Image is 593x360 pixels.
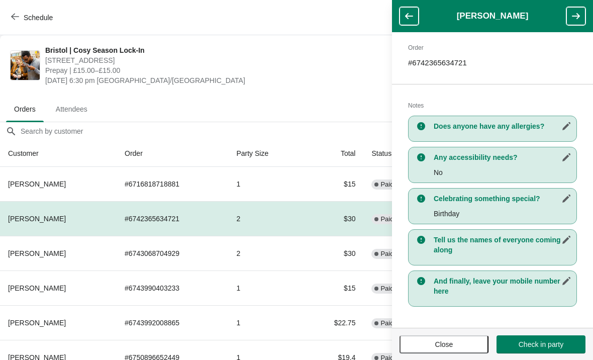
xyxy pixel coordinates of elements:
td: 1 [228,305,304,340]
h2: Order [408,43,577,53]
button: Schedule [5,9,61,27]
span: [PERSON_NAME] [8,249,66,257]
p: Birthday [434,209,571,219]
td: 2 [228,201,304,236]
h3: And finally, leave your mobile number here [434,276,571,296]
h3: Celebrating something special? [434,194,571,204]
span: [PERSON_NAME] [8,180,66,188]
th: Status [363,140,430,167]
td: $30 [304,201,363,236]
span: Close [435,340,453,348]
span: Bristol | Cosy Season Lock-In [45,45,404,55]
span: Check in party [519,340,563,348]
span: Paid [380,319,393,327]
td: # 6743990403233 [117,271,228,305]
td: 1 [228,271,304,305]
button: Close [400,335,488,353]
span: Prepay | £15.00–£15.00 [45,65,404,75]
th: Order [117,140,228,167]
td: $22.75 [304,305,363,340]
h1: [PERSON_NAME] [419,11,566,21]
td: # 6743992008865 [117,305,228,340]
th: Party Size [228,140,304,167]
span: Paid [380,181,393,189]
td: # 6716818718881 [117,167,228,201]
span: [DATE] 6:30 pm [GEOGRAPHIC_DATA]/[GEOGRAPHIC_DATA] [45,75,404,85]
span: Orders [6,100,44,118]
p: # 6742365634721 [408,58,577,68]
td: $15 [304,167,363,201]
h3: Any accessibility needs? [434,152,571,162]
span: [PERSON_NAME] [8,215,66,223]
h3: Does anyone have any allergies? [434,121,571,131]
span: Paid [380,285,393,293]
td: 2 [228,236,304,271]
span: Paid [380,250,393,258]
td: $15 [304,271,363,305]
td: # 6743068704929 [117,236,228,271]
p: No [434,167,571,177]
h3: Tell us the names of everyone coming along [434,235,571,255]
th: Total [304,140,363,167]
span: [PERSON_NAME] [8,319,66,327]
input: Search by customer [20,122,593,140]
td: 1 [228,167,304,201]
td: # 6742365634721 [117,201,228,236]
span: Schedule [24,14,53,22]
span: Paid [380,215,393,223]
span: [PERSON_NAME] [8,284,66,292]
h2: Notes [408,101,577,111]
td: $30 [304,236,363,271]
span: Attendees [48,100,95,118]
button: Check in party [497,335,585,353]
span: [STREET_ADDRESS] [45,55,404,65]
img: Bristol | Cosy Season Lock-In [11,51,40,80]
